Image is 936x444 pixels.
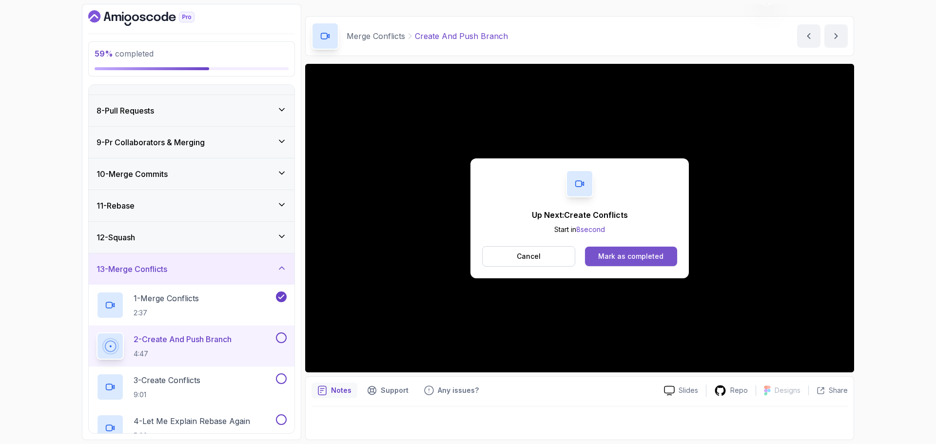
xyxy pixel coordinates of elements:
[134,415,250,427] p: 4 - Let Me Explain Rebase Again
[134,333,232,345] p: 2 - Create And Push Branch
[89,127,294,158] button: 9-Pr Collaborators & Merging
[331,386,351,395] p: Notes
[438,386,479,395] p: Any issues?
[415,30,508,42] p: Create And Push Branch
[824,24,848,48] button: next content
[97,136,205,148] h3: 9 - Pr Collaborators & Merging
[312,383,357,398] button: notes button
[134,308,199,318] p: 2:37
[706,385,756,397] a: Repo
[598,251,663,261] div: Mark as completed
[97,414,287,442] button: 4-Let Me Explain Rebase Again5:03
[89,222,294,253] button: 12-Squash
[89,190,294,221] button: 11-Rebase
[730,386,748,395] p: Repo
[97,232,135,243] h3: 12 - Squash
[532,225,628,234] p: Start in
[347,30,405,42] p: Merge Conflicts
[134,349,232,359] p: 4:47
[134,292,199,304] p: 1 - Merge Conflicts
[97,373,287,401] button: 3-Create Conflicts9:01
[97,291,287,319] button: 1-Merge Conflicts2:37
[305,64,854,372] iframe: 3 - Create and Push Branch
[88,10,217,26] a: Dashboard
[517,251,541,261] p: Cancel
[97,168,168,180] h3: 10 - Merge Commits
[134,374,200,386] p: 3 - Create Conflicts
[89,253,294,285] button: 13-Merge Conflicts
[97,105,154,116] h3: 8 - Pull Requests
[585,247,677,266] button: Mark as completed
[89,95,294,126] button: 8-Pull Requests
[532,209,628,221] p: Up Next: Create Conflicts
[97,263,167,275] h3: 13 - Merge Conflicts
[829,386,848,395] p: Share
[95,49,154,58] span: completed
[482,246,575,267] button: Cancel
[97,332,287,360] button: 2-Create And Push Branch4:47
[775,386,800,395] p: Designs
[576,225,605,233] span: 8 second
[89,158,294,190] button: 10-Merge Commits
[679,386,698,395] p: Slides
[134,431,250,441] p: 5:03
[134,390,200,400] p: 9:01
[808,386,848,395] button: Share
[95,49,113,58] span: 59 %
[797,24,820,48] button: previous content
[381,386,409,395] p: Support
[361,383,414,398] button: Support button
[97,200,135,212] h3: 11 - Rebase
[656,386,706,396] a: Slides
[418,383,485,398] button: Feedback button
